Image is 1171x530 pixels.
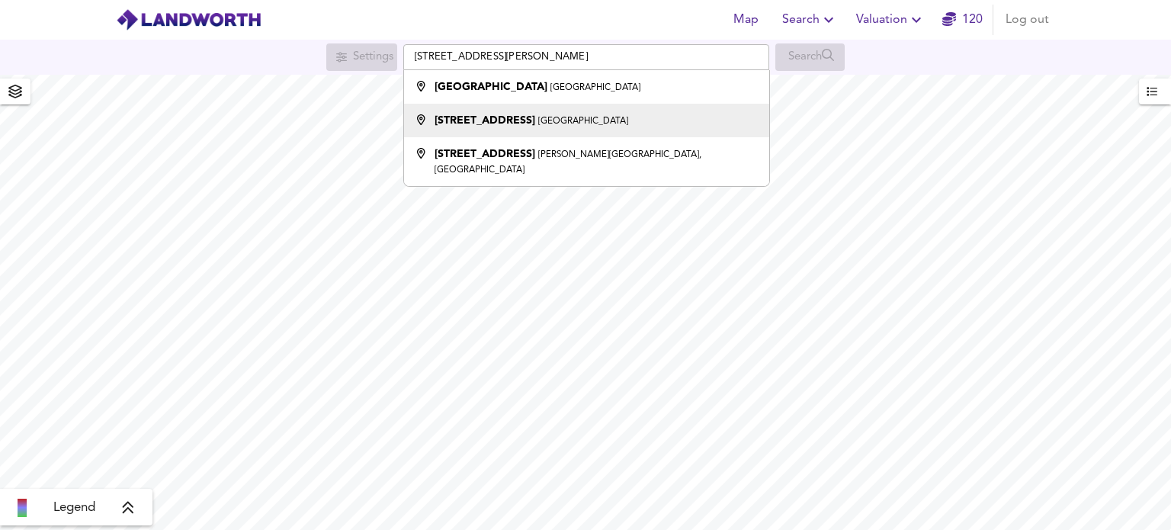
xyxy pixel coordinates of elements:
span: Search [782,9,838,31]
small: [PERSON_NAME][GEOGRAPHIC_DATA], [GEOGRAPHIC_DATA] [435,150,701,175]
small: [GEOGRAPHIC_DATA] [550,83,640,92]
div: Search for a location first or explore the map [775,43,845,71]
button: Valuation [850,5,932,35]
strong: [GEOGRAPHIC_DATA] [435,82,547,92]
span: Map [727,9,764,31]
img: logo [116,8,261,31]
button: Search [776,5,844,35]
div: Search for a location first or explore the map [326,43,397,71]
button: Map [721,5,770,35]
span: Valuation [856,9,926,31]
a: 120 [942,9,983,31]
span: Legend [53,499,95,517]
button: Log out [999,5,1055,35]
strong: [STREET_ADDRESS] [435,149,535,159]
small: [GEOGRAPHIC_DATA] [538,117,628,126]
button: 120 [938,5,987,35]
input: Enter a location... [403,44,769,70]
span: Log out [1006,9,1049,31]
strong: [STREET_ADDRESS] [435,115,535,126]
